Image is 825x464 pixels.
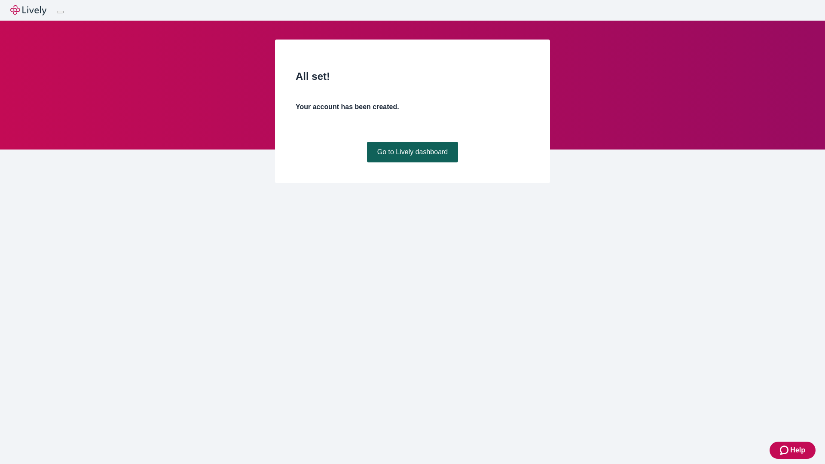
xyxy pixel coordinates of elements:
img: Lively [10,5,46,15]
a: Go to Lively dashboard [367,142,458,162]
button: Zendesk support iconHelp [770,442,816,459]
h2: All set! [296,69,529,84]
h4: Your account has been created. [296,102,529,112]
span: Help [790,445,805,455]
svg: Zendesk support icon [780,445,790,455]
button: Log out [57,11,64,13]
